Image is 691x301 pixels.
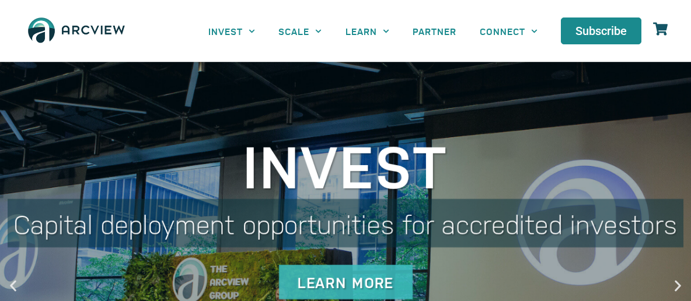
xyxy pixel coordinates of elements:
div: Previous slide [6,279,20,293]
a: LEARN [334,18,401,44]
div: Next slide [671,279,685,293]
a: INVEST [197,18,267,44]
a: SCALE [267,18,333,44]
span: Subscribe [575,25,627,37]
a: PARTNER [401,18,468,44]
div: Learn More [279,265,413,299]
a: Subscribe [561,17,641,44]
div: Capital deployment opportunities for accredited investors [8,199,683,247]
nav: Menu [197,18,549,44]
a: CONNECT [468,18,549,44]
img: The Arcview Group [23,12,130,50]
div: Invest [8,135,683,193]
